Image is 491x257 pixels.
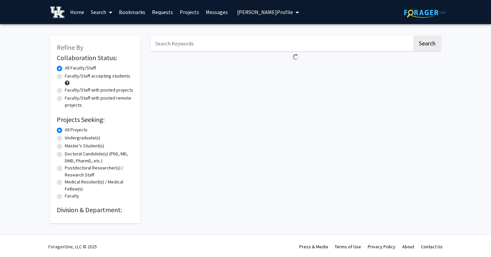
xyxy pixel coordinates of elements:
[65,95,134,109] label: Faculty/Staff with posted remote projects
[57,54,134,62] h2: Collaboration Status:
[65,164,134,178] label: Postdoctoral Researcher(s) / Research Staff
[368,244,395,250] a: Privacy Policy
[404,7,446,18] img: ForagerOne Logo
[149,0,176,24] a: Requests
[65,192,79,200] label: Faculty
[57,116,134,124] h2: Projects Seeking:
[150,63,441,78] nav: Page navigation
[65,178,134,192] label: Medical Resident(s) / Medical Fellow(s)
[57,206,134,214] h2: Division & Department:
[202,0,231,24] a: Messages
[88,0,116,24] a: Search
[57,43,83,51] span: Refine By
[299,244,328,250] a: Press & Media
[50,6,64,18] img: University of Kentucky Logo
[65,73,130,80] label: Faculty/Staff accepting students
[290,51,302,63] img: Loading
[335,244,361,250] a: Terms of Use
[65,150,134,164] label: Doctoral Candidate(s) (PhD, MD, DMD, PharmD, etc.)
[65,87,133,94] label: Faculty/Staff with posted projects
[402,244,414,250] a: About
[65,142,104,149] label: Master's Student(s)
[116,0,149,24] a: Bookmarks
[65,126,88,133] label: All Projects
[414,36,441,51] button: Search
[237,9,293,15] span: [PERSON_NAME] Profile
[65,65,96,72] label: All Faculty/Staff
[176,0,202,24] a: Projects
[67,0,88,24] a: Home
[65,134,100,141] label: Undergraduate(s)
[150,36,413,51] input: Search Keywords
[421,244,443,250] a: Contact Us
